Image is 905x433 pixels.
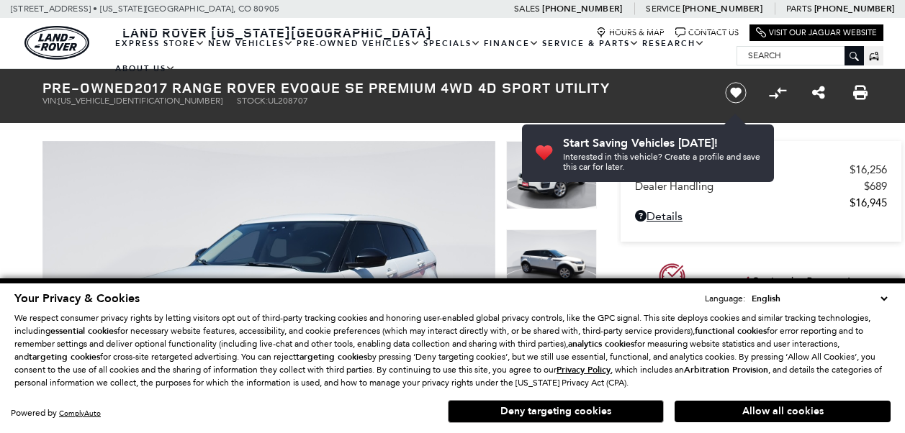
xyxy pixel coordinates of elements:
[635,180,887,193] a: Dealer Handling $689
[635,209,887,223] a: Details
[695,325,767,337] strong: functional cookies
[557,365,611,375] a: Privacy Policy
[786,4,812,14] span: Parts
[24,26,89,60] a: land-rover
[635,163,850,176] span: Retailer Selling Price
[42,80,701,96] h1: 2017 Range Rover Evoque SE Premium 4WD 4D Sport Utility
[114,31,737,81] nav: Main Navigation
[114,56,177,81] a: About Us
[864,180,887,193] span: $689
[748,291,891,306] select: Language Select
[506,141,597,209] img: Used 2017 White Land Rover SE Premium image 1
[422,31,482,56] a: Specials
[641,31,706,56] a: Research
[683,3,762,14] a: [PHONE_NUMBER]
[50,325,117,337] strong: essential cookies
[684,364,768,375] strong: Arbitration Provision
[14,311,891,389] p: We respect consumer privacy rights by letting visitors opt out of third-party tracking cookies an...
[635,163,887,176] a: Retailer Selling Price $16,256
[814,3,894,14] a: [PHONE_NUMBER]
[737,47,863,64] input: Search
[59,409,101,418] a: ComplyAuto
[542,3,622,14] a: [PHONE_NUMBER]
[646,4,680,14] span: Service
[114,24,441,41] a: Land Rover [US_STATE][GEOGRAPHIC_DATA]
[268,96,308,106] span: UL208707
[114,31,207,56] a: EXPRESS STORE
[14,291,140,306] span: Your Privacy & Cookies
[812,84,825,101] a: Share this Pre-Owned 2017 Range Rover Evoque SE Premium 4WD 4D Sport Utility
[448,400,664,423] button: Deny targeting cookies
[756,27,877,38] a: Visit Our Jaguar Website
[237,96,268,106] span: Stock:
[42,96,58,106] span: VIN:
[295,31,422,56] a: Pre-Owned Vehicles
[514,4,540,14] span: Sales
[568,338,634,350] strong: analytics cookies
[850,196,887,209] span: $16,945
[720,81,752,104] button: Save vehicle
[675,401,891,422] button: Allow all cookies
[596,27,665,38] a: Hours & Map
[11,409,101,418] div: Powered by
[853,84,868,101] a: Print this Pre-Owned 2017 Range Rover Evoque SE Premium 4WD 4D Sport Utility
[850,163,887,176] span: $16,256
[767,82,788,104] button: Compare vehicle
[506,229,597,298] img: Used 2017 White Land Rover SE Premium image 2
[557,364,611,375] u: Privacy Policy
[482,31,541,56] a: Finance
[541,31,641,56] a: Service & Parts
[635,196,887,209] a: $16,945
[635,180,864,193] span: Dealer Handling
[296,351,367,363] strong: targeting cookies
[42,78,135,97] strong: Pre-Owned
[675,27,739,38] a: Contact Us
[11,4,279,14] a: [STREET_ADDRESS] • [US_STATE][GEOGRAPHIC_DATA], CO 80905
[705,294,745,303] div: Language:
[29,351,100,363] strong: targeting cookies
[24,26,89,60] img: Land Rover
[122,24,432,41] span: Land Rover [US_STATE][GEOGRAPHIC_DATA]
[58,96,222,106] span: [US_VEHICLE_IDENTIFICATION_NUMBER]
[207,31,295,56] a: New Vehicles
